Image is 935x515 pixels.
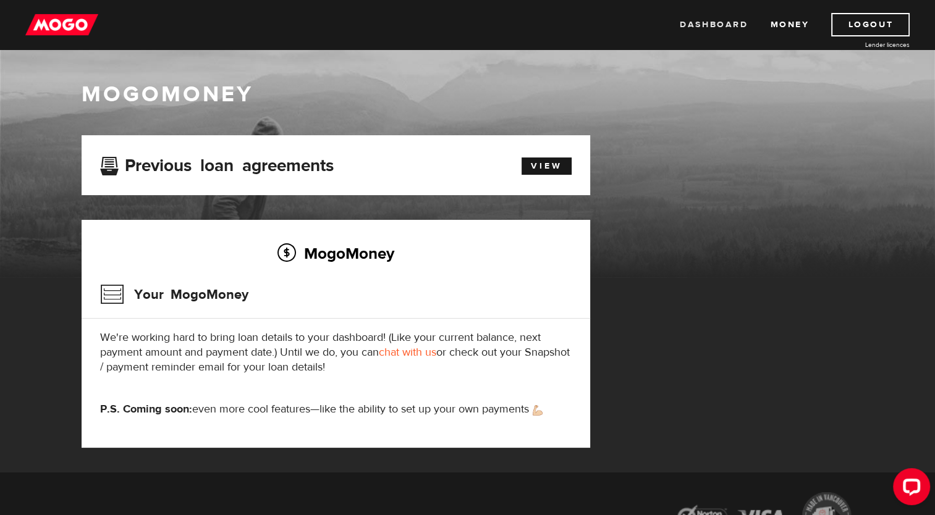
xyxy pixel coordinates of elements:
[100,402,192,416] strong: P.S. Coming soon:
[883,463,935,515] iframe: LiveChat chat widget
[100,240,572,266] h2: MogoMoney
[100,402,572,417] p: even more cool features—like the ability to set up your own payments
[82,82,854,107] h1: MogoMoney
[379,345,436,359] a: chat with us
[100,156,334,172] h3: Previous loan agreements
[533,405,543,416] img: strong arm emoji
[100,330,572,375] p: We're working hard to bring loan details to your dashboard! (Like your current balance, next paym...
[522,157,572,175] a: View
[770,13,809,36] a: Money
[831,13,910,36] a: Logout
[817,40,910,49] a: Lender licences
[680,13,748,36] a: Dashboard
[100,278,248,311] h3: Your MogoMoney
[25,13,98,36] img: mogo_logo-11ee424be714fa7cbb0f0f49df9e16ec.png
